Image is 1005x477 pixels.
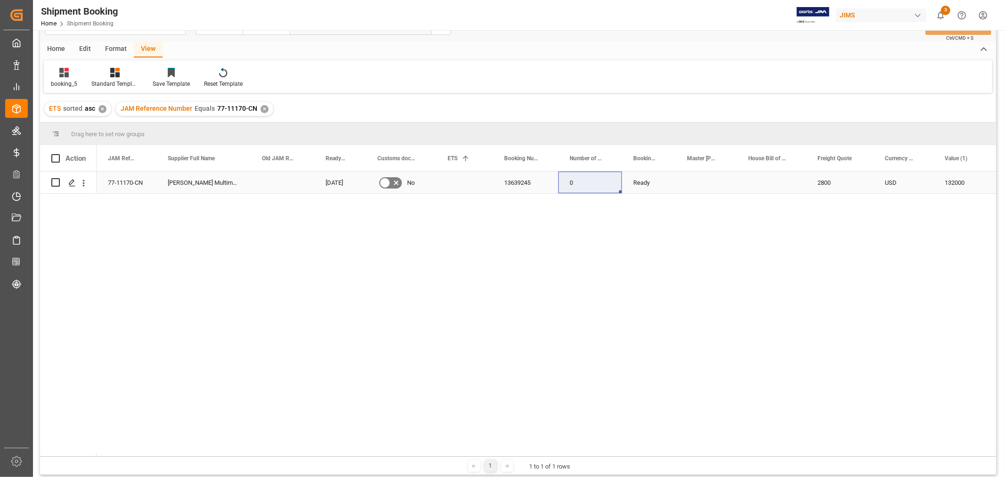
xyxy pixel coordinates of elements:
[121,105,192,112] span: JAM Reference Number
[134,41,163,58] div: View
[485,460,497,472] div: 1
[570,155,602,162] span: Number of Containers
[156,172,251,193] div: [PERSON_NAME] Multimedia [GEOGRAPHIC_DATA]
[530,462,571,471] div: 1 to 1 of 1 rows
[817,155,852,162] span: Freight Quote
[314,172,366,193] div: [DATE]
[493,172,558,193] div: 13639245
[930,5,951,26] button: show 3 new notifications
[262,155,294,162] span: Old JAM Reference Number
[946,34,973,41] span: Ctrl/CMD + S
[687,155,717,162] span: Master [PERSON_NAME] of Lading Number
[633,155,656,162] span: Booking Status
[85,105,95,112] span: asc
[836,8,926,22] div: JIMS
[71,131,145,138] span: Drag here to set row groups
[63,105,82,112] span: sorted
[377,155,417,162] span: Customs documents sent to broker
[195,105,215,112] span: Equals
[217,105,257,112] span: 77-11170-CN
[448,155,458,162] span: ETS
[504,155,539,162] span: Booking Number
[153,80,190,88] div: Save Template
[874,172,933,193] div: USD
[941,6,950,15] span: 3
[951,5,972,26] button: Help Center
[97,172,156,193] div: 77-11170-CN
[261,105,269,113] div: ✕
[108,155,137,162] span: JAM Reference Number
[40,172,97,194] div: Press SPACE to select this row.
[72,41,98,58] div: Edit
[806,172,874,193] div: 2800
[797,7,829,24] img: Exertis%20JAM%20-%20Email%20Logo.jpg_1722504956.jpg
[51,80,77,88] div: booking_5
[91,80,139,88] div: Standard Templates
[558,172,622,193] div: 0
[885,155,914,162] span: Currency (freight quote)
[40,41,72,58] div: Home
[65,154,86,163] div: Action
[933,172,989,193] div: 132000
[945,155,967,162] span: Value (1)
[98,41,134,58] div: Format
[407,172,415,194] span: No
[168,155,215,162] span: Supplier Full Name
[49,105,61,112] span: ETS
[204,80,243,88] div: Reset Template
[41,20,57,27] a: Home
[326,155,346,162] span: Ready Date
[98,105,106,113] div: ✕
[41,4,118,18] div: Shipment Booking
[633,172,664,194] div: Ready
[748,155,786,162] span: House Bill of Lading Number
[836,6,930,24] button: JIMS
